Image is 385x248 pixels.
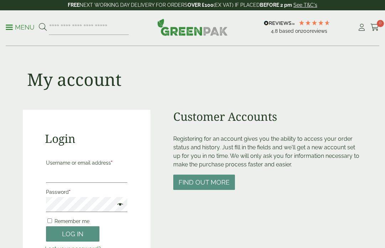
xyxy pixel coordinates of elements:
p: Menu [6,23,35,32]
h2: Customer Accounts [173,110,362,123]
a: See T&C's [293,2,317,8]
button: Find out more [173,175,235,190]
strong: FREE [68,2,79,8]
button: Log in [46,226,99,242]
span: Based on [279,28,301,34]
label: Password [46,187,127,197]
img: REVIEWS.io [264,21,295,26]
strong: OVER £100 [188,2,214,8]
a: Menu [6,23,35,30]
a: Find out more [173,179,235,186]
span: Remember me [55,218,89,224]
label: Username or email address [46,158,127,168]
img: GreenPak Supplies [157,19,228,36]
span: reviews [310,28,327,34]
span: 4.8 [271,28,279,34]
span: 200 [301,28,310,34]
strong: BEFORE 2 pm [260,2,292,8]
input: Remember me [47,218,52,223]
p: Registering for an account gives you the ability to access your order status and history. Just fi... [173,135,362,169]
h2: Login [45,132,128,145]
span: 0 [377,20,384,27]
i: Cart [370,24,379,31]
h1: My account [27,69,122,90]
i: My Account [357,24,366,31]
div: 4.79 Stars [298,20,330,26]
a: 0 [370,22,379,33]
